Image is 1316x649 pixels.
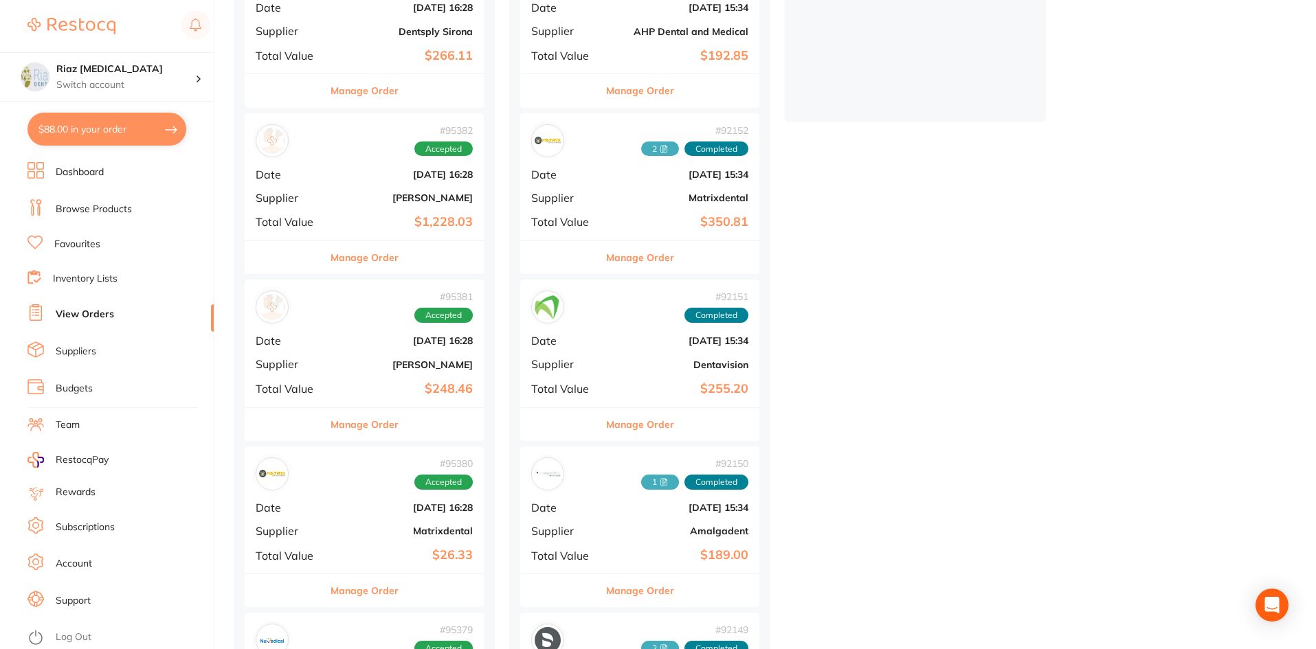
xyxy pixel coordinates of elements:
span: # 95381 [414,291,473,302]
b: [DATE] 15:34 [611,502,748,513]
b: [DATE] 15:34 [611,2,748,13]
div: Open Intercom Messenger [1256,589,1289,622]
span: Date [256,501,324,514]
a: Browse Products [56,203,132,216]
span: # 95380 [414,458,473,469]
button: Manage Order [331,574,399,607]
b: $266.11 [335,49,473,63]
span: # 95382 [414,125,473,136]
b: [PERSON_NAME] [335,359,473,370]
a: Support [56,594,91,608]
div: Adam Dental#95381AcceptedDate[DATE] 16:28Supplier[PERSON_NAME]Total Value$248.46Manage Order [245,280,484,441]
b: $26.33 [335,548,473,562]
span: # 95379 [414,624,473,635]
img: Matrixdental [535,128,561,154]
button: Manage Order [606,74,674,107]
button: Manage Order [331,408,399,441]
img: RestocqPay [27,452,44,468]
a: Restocq Logo [27,10,115,42]
span: Date [531,168,600,181]
a: Rewards [56,486,96,499]
a: Dashboard [56,166,104,179]
span: Supplier [531,525,600,537]
span: # 92152 [641,125,748,136]
b: Matrixdental [611,192,748,203]
button: $88.00 in your order [27,113,186,146]
a: View Orders [56,308,114,321]
b: [PERSON_NAME] [335,192,473,203]
button: Manage Order [606,241,674,274]
a: Subscriptions [56,521,115,534]
button: Manage Order [606,408,674,441]
a: Log Out [56,630,91,644]
b: $189.00 [611,548,748,562]
img: Henry Schein Halas [259,128,285,154]
span: Total Value [531,216,600,228]
a: Favourites [54,238,100,251]
span: Total Value [256,49,324,62]
span: Supplier [256,192,324,204]
span: Accepted [414,141,473,157]
b: [DATE] 16:28 [335,502,473,513]
b: [DATE] 15:34 [611,335,748,346]
img: Dentavision [535,294,561,320]
span: # 92150 [641,458,748,469]
b: AHP Dental and Medical [611,26,748,37]
span: Date [531,1,600,14]
span: Date [256,334,324,347]
span: Supplier [256,358,324,370]
b: [DATE] 16:28 [335,169,473,180]
b: $248.46 [335,382,473,396]
span: # 92149 [641,624,748,635]
b: [DATE] 16:28 [335,335,473,346]
a: RestocqPay [27,452,109,468]
b: [DATE] 15:34 [611,169,748,180]
img: Matrixdental [259,461,285,487]
img: Riaz Dental Surgery [21,63,49,91]
b: $192.85 [611,49,748,63]
h4: Riaz Dental Surgery [56,62,195,76]
span: Date [256,168,324,181]
span: Received [641,475,679,490]
b: [DATE] 16:28 [335,2,473,13]
button: Manage Order [331,241,399,274]
div: Matrixdental#95380AcceptedDate[DATE] 16:28SupplierMatrixdentalTotal Value$26.33Manage Order [245,446,484,608]
span: Completed [684,141,748,157]
img: Restocq Logo [27,18,115,34]
span: Supplier [531,358,600,370]
span: Date [531,334,600,347]
span: # 92151 [684,291,748,302]
b: Dentsply Sirona [335,26,473,37]
span: Total Value [531,383,600,395]
a: Team [56,418,80,432]
a: Suppliers [56,345,96,358]
span: Total Value [256,549,324,562]
span: Total Value [531,549,600,562]
a: Budgets [56,382,93,396]
button: Log Out [27,627,210,649]
span: Supplier [531,25,600,37]
b: $1,228.03 [335,215,473,229]
button: Manage Order [606,574,674,607]
div: Henry Schein Halas#95382AcceptedDate[DATE] 16:28Supplier[PERSON_NAME]Total Value$1,228.03Manage O... [245,113,484,275]
span: Supplier [256,525,324,537]
b: $350.81 [611,215,748,229]
span: Completed [684,475,748,490]
span: Total Value [531,49,600,62]
b: Dentavision [611,359,748,370]
span: Date [531,501,600,514]
img: Amalgadent [535,461,561,487]
b: Amalgadent [611,525,748,536]
button: Manage Order [331,74,399,107]
p: Switch account [56,78,195,92]
img: Adam Dental [259,294,285,320]
span: Total Value [256,383,324,395]
span: Total Value [256,216,324,228]
span: Date [256,1,324,14]
span: Accepted [414,308,473,323]
span: Supplier [256,25,324,37]
span: Completed [684,308,748,323]
b: $255.20 [611,382,748,396]
span: Supplier [531,192,600,204]
a: Account [56,557,92,571]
